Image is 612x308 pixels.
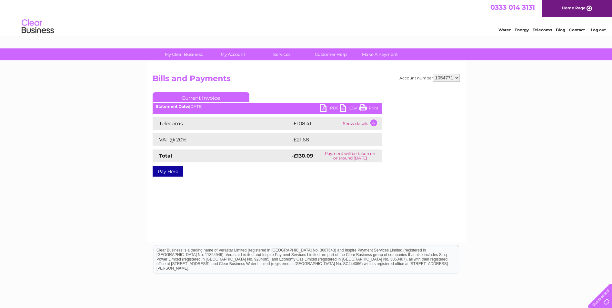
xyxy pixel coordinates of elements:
[359,104,378,114] a: Print
[153,117,290,130] td: Telecoms
[533,27,552,32] a: Telecoms
[353,48,406,60] a: Make A Payment
[569,27,585,32] a: Contact
[21,17,54,36] img: logo.png
[515,27,529,32] a: Energy
[490,3,535,11] a: 0333 014 3131
[153,166,183,177] a: Pay Here
[292,153,313,159] strong: -£130.09
[556,27,565,32] a: Blog
[341,117,382,130] td: Show details
[157,48,210,60] a: My Clear Business
[206,48,259,60] a: My Account
[340,104,359,114] a: CSV
[290,133,369,146] td: -£21.68
[399,74,460,82] div: Account number
[304,48,357,60] a: Customer Help
[153,92,249,102] a: Current Invoice
[290,117,341,130] td: -£108.41
[153,74,460,86] h2: Bills and Payments
[319,149,381,162] td: Payment will be taken on or around [DATE]
[153,104,382,109] div: [DATE]
[591,27,606,32] a: Log out
[159,153,172,159] strong: Total
[320,104,340,114] a: PDF
[255,48,308,60] a: Services
[154,4,459,31] div: Clear Business is a trading name of Verastar Limited (registered in [GEOGRAPHIC_DATA] No. 3667643...
[156,104,189,109] b: Statement Date:
[498,27,511,32] a: Water
[153,133,290,146] td: VAT @ 20%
